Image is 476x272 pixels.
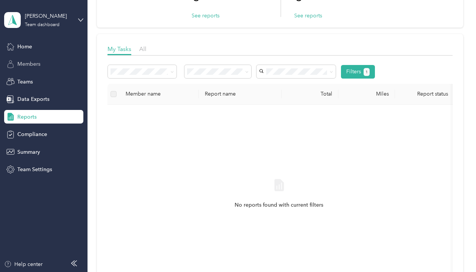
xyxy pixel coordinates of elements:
div: Member name [126,91,193,97]
iframe: Everlance-gr Chat Button Frame [434,230,476,272]
div: Team dashboard [25,23,60,27]
th: Member name [120,84,199,105]
th: Report name [199,84,282,105]
span: All [139,45,146,53]
span: Compliance [17,130,47,138]
span: Reports [17,113,37,121]
span: 1 [365,69,368,76]
div: Miles [344,91,389,97]
button: Help center [4,260,43,268]
div: [PERSON_NAME] [25,12,72,20]
div: Total [288,91,332,97]
button: See reports [294,12,322,20]
button: See reports [192,12,220,20]
span: Report status [401,91,464,97]
span: No reports found with current filters [235,201,323,209]
span: Teams [17,78,33,86]
span: Members [17,60,40,68]
span: Data Exports [17,95,49,103]
span: Summary [17,148,40,156]
button: Filters1 [341,65,375,79]
span: Team Settings [17,165,52,173]
button: 1 [364,68,370,76]
span: Home [17,43,32,51]
span: My Tasks [107,45,131,53]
